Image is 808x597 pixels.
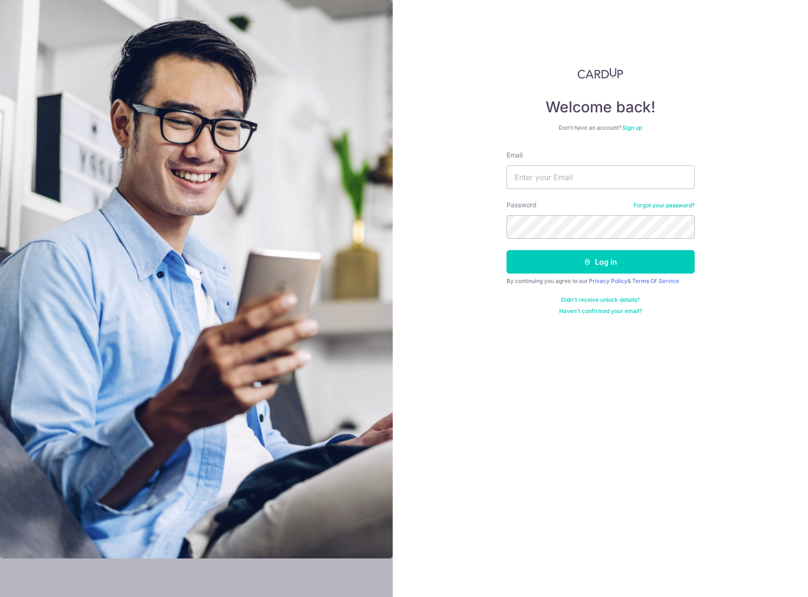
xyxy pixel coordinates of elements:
[507,165,695,189] input: Enter your Email
[622,124,642,131] a: Sign up
[507,250,695,274] button: Log in
[507,124,695,132] div: Don’t have an account?
[632,277,679,284] a: Terms Of Service
[507,200,537,210] label: Password
[634,202,695,209] a: Forgot your password?
[507,98,695,117] h4: Welcome back!
[507,150,523,160] label: Email
[559,307,642,315] a: Haven't confirmed your email?
[589,277,627,284] a: Privacy Policy
[507,277,695,285] div: By continuing you agree to our &
[561,296,640,304] a: Didn't receive unlock details?
[578,68,624,79] img: CardUp Logo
